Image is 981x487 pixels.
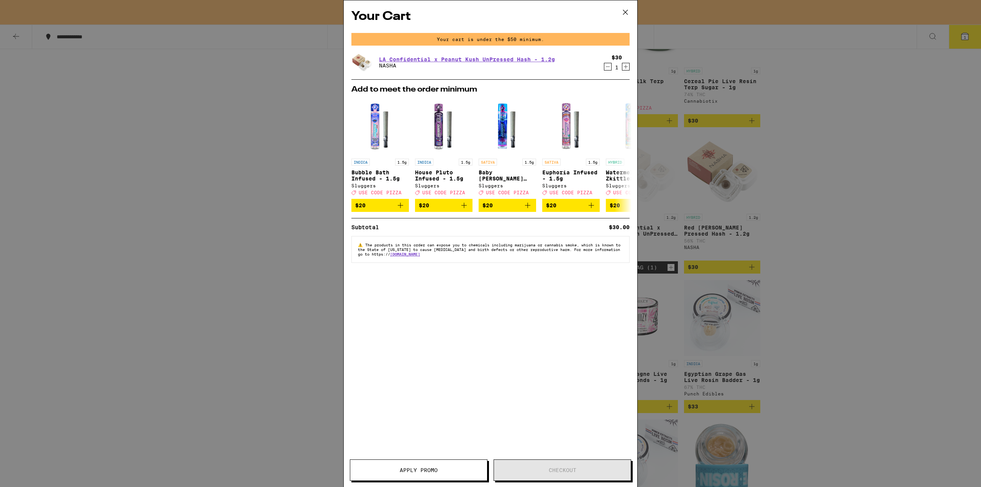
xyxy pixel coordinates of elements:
button: Apply Promo [350,459,487,481]
span: USE CODE PIZZA [359,190,402,195]
p: 1.5g [586,159,600,166]
img: Sluggers - Baby Griselda Infused - 1.5g [479,97,536,155]
button: Add to bag [415,199,472,212]
a: Open page for House Pluto Infused - 1.5g from Sluggers [415,97,472,199]
p: Baby [PERSON_NAME] Infused - 1.5g [479,169,536,182]
span: ⚠️ [358,243,365,247]
div: Your cart is under the $50 minimum. [351,33,630,46]
p: 1.5g [395,159,409,166]
p: HYBRID [606,159,624,166]
a: Open page for Bubble Bath Infused - 1.5g from Sluggers [351,97,409,199]
div: Sluggers [351,183,409,188]
h2: Your Cart [351,8,630,25]
span: Checkout [549,467,576,473]
p: NASHA [379,62,555,69]
div: Sluggers [542,183,600,188]
button: Increment [622,63,630,71]
p: SATIVA [479,159,497,166]
img: Sluggers - Bubble Bath Infused - 1.5g [351,97,409,155]
div: $30 [612,54,622,61]
p: INDICA [415,159,433,166]
p: Bubble Bath Infused - 1.5g [351,169,409,182]
div: 1 [612,64,622,71]
a: [DOMAIN_NAME] [390,252,420,256]
p: SATIVA [542,159,561,166]
span: $20 [482,202,493,208]
button: Add to bag [351,199,409,212]
span: Apply Promo [400,467,438,473]
img: Sluggers - Watermelon Zkittlez Infused - 1.5g [606,97,663,155]
img: Sluggers - House Pluto Infused - 1.5g [415,97,472,155]
a: Open page for Baby Griselda Infused - 1.5g from Sluggers [479,97,536,199]
div: Sluggers [479,183,536,188]
p: 1.5g [459,159,472,166]
p: 1.5g [522,159,536,166]
div: $30.00 [609,225,630,230]
span: USE CODE PIZZA [550,190,592,195]
span: $20 [355,202,366,208]
div: Sluggers [415,183,472,188]
span: USE CODE PIZZA [613,190,656,195]
a: Open page for Watermelon Zkittlez Infused - 1.5g from Sluggers [606,97,663,199]
span: USE CODE PIZZA [422,190,465,195]
p: Watermelon Zkittlez Infused - 1.5g [606,169,663,182]
span: $20 [610,202,620,208]
a: LA Confidential x Peanut Kush UnPressed Hash - 1.2g [379,56,555,62]
h2: Add to meet the order minimum [351,86,630,93]
button: Add to bag [479,199,536,212]
a: Open page for Euphoria Infused - 1.5g from Sluggers [542,97,600,199]
img: NASHA - LA Confidential x Peanut Kush UnPressed Hash - 1.2g [351,52,373,73]
button: Decrement [604,63,612,71]
span: $20 [546,202,556,208]
p: Euphoria Infused - 1.5g [542,169,600,182]
button: Checkout [494,459,631,481]
button: Add to bag [542,199,600,212]
span: $20 [419,202,429,208]
div: Sluggers [606,183,663,188]
p: House Pluto Infused - 1.5g [415,169,472,182]
span: USE CODE PIZZA [486,190,529,195]
div: Subtotal [351,225,384,230]
button: Add to bag [606,199,663,212]
img: Sluggers - Euphoria Infused - 1.5g [542,97,600,155]
span: The products in this order can expose you to chemicals including marijuana or cannabis smoke, whi... [358,243,620,256]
